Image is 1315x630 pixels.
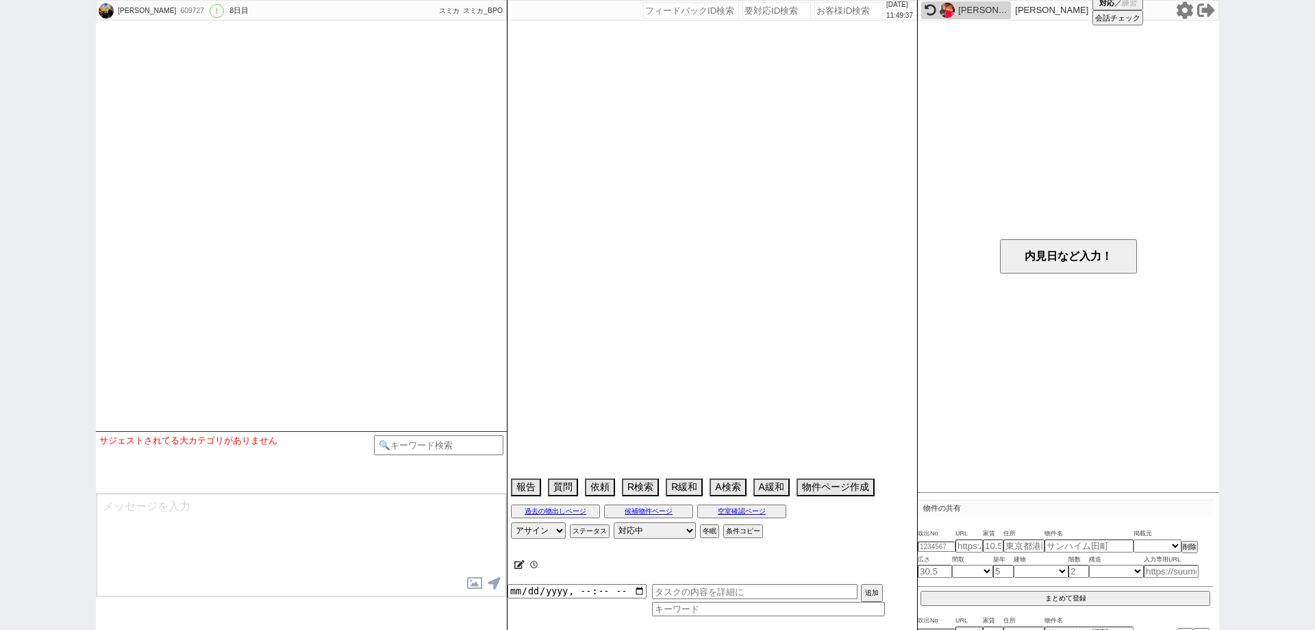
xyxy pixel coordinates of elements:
[1015,5,1088,16] p: [PERSON_NAME]
[1068,555,1089,566] span: 階数
[374,435,503,455] input: 🔍キーワード検索
[439,7,460,14] span: スミカ
[229,5,249,16] div: 8日目
[1092,10,1143,25] button: 会話チェック
[1044,540,1134,553] input: サンハイム田町
[952,555,993,566] span: 間取
[1095,13,1140,23] span: 会話チェック
[210,4,224,18] div: !
[918,542,955,552] input: 1234567
[1003,616,1044,627] span: 住所
[918,616,955,627] span: 吹出No
[918,555,952,566] span: 広さ
[723,524,763,538] button: 条件コピー
[918,565,952,578] input: 30.5
[604,505,693,518] button: 候補物件ページ
[697,505,786,518] button: 空室確認ページ
[622,478,659,496] button: R検索
[99,435,374,446] div: サジェストされてる大カテゴリがありません
[797,478,875,496] button: 物件ページ作成
[742,2,811,19] input: 要対応ID検索
[1144,555,1199,566] span: 入力専用URL
[993,555,1014,566] span: 築年
[643,2,739,19] input: フィードバックID検索
[1044,529,1134,540] span: 物件名
[652,584,857,599] input: タスクの内容を詳細に
[1144,565,1199,578] input: https://suumo.jp/chintai/jnc_000022489271
[116,5,176,16] div: [PERSON_NAME]
[955,529,983,540] span: URL
[700,524,719,538] button: 冬眠
[1068,565,1089,578] input: 2
[1003,529,1044,540] span: 住所
[983,529,1003,540] span: 家賃
[918,529,955,540] span: 吹出No
[993,565,1014,578] input: 5
[955,540,983,553] input: https://suumo.jp/chintai/jnc_000022489271
[511,505,600,518] button: 過去の物出しページ
[1014,555,1068,566] span: 建物
[548,478,578,496] button: 質問
[585,478,615,496] button: 依頼
[940,3,955,18] img: 0hc_CetPYpPHBuHBaiX3lCDx5MPxpNbWViQHogQVsZYRNafnwnQXJ0RVsfYUQAKH4mQn93FAsVZEhiD0sWcErARGksYkdXKH0...
[918,500,1213,516] p: 物件の共有
[652,602,885,616] input: キーワード
[1089,555,1144,566] span: 構造
[511,478,541,496] button: 報告
[1000,239,1137,274] button: 内見日など入力！
[955,616,983,627] span: URL
[861,584,883,602] button: 追加
[983,540,1003,553] input: 10.5
[886,10,913,21] p: 11:49:37
[983,616,1003,627] span: 家賃
[814,2,883,19] input: お客様ID検索
[570,524,610,538] button: ステータス
[176,5,207,16] div: 609727
[1003,540,1044,553] input: 東京都港区海岸３
[463,7,503,14] span: スミカ_BPO
[958,5,1007,16] div: [PERSON_NAME]
[710,478,746,496] button: A検索
[753,478,790,496] button: A緩和
[1181,541,1198,553] button: 削除
[1134,529,1152,540] span: 掲載元
[666,478,703,496] button: R緩和
[920,591,1210,606] button: まとめて登録
[1044,616,1134,627] span: 物件名
[99,3,114,19] img: 0hOdrHUjfXEEtfMQE5rfFuNC9hEyF8QElZIFBYKGw5G3tjAVYdd1ZXL2IzHnhlBVZJcQBWJD1lSX5TImctQWfsf1gBTnxmBVE...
